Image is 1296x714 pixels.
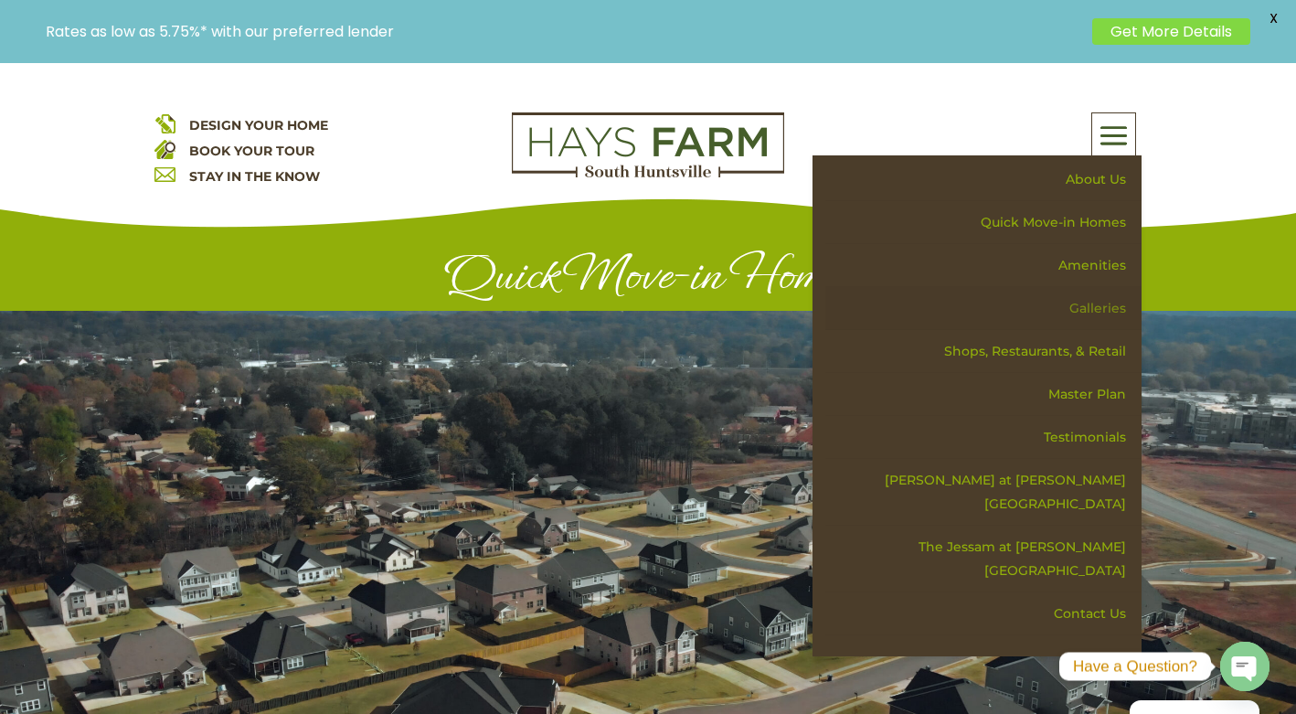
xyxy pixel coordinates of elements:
[154,248,1142,311] h1: Quick Move-in Homes
[189,168,320,185] a: STAY IN THE KNOW
[825,244,1142,287] a: Amenities
[1092,18,1250,45] a: Get More Details
[154,138,175,159] img: book your home tour
[825,373,1142,416] a: Master Plan
[825,592,1142,635] a: Contact Us
[1259,5,1287,32] span: X
[825,330,1142,373] a: Shops, Restaurants, & Retail
[154,112,175,133] img: design your home
[189,117,328,133] a: DESIGN YOUR HOME
[825,416,1142,459] a: Testimonials
[46,23,1083,40] p: Rates as low as 5.75%* with our preferred lender
[189,143,314,159] a: BOOK YOUR TOUR
[825,158,1142,201] a: About Us
[825,459,1142,526] a: [PERSON_NAME] at [PERSON_NAME][GEOGRAPHIC_DATA]
[825,287,1142,330] a: Galleries
[825,201,1142,244] a: Quick Move-in Homes
[825,526,1142,592] a: The Jessam at [PERSON_NAME][GEOGRAPHIC_DATA]
[512,165,784,182] a: hays farm homes huntsville development
[512,112,784,178] img: Logo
